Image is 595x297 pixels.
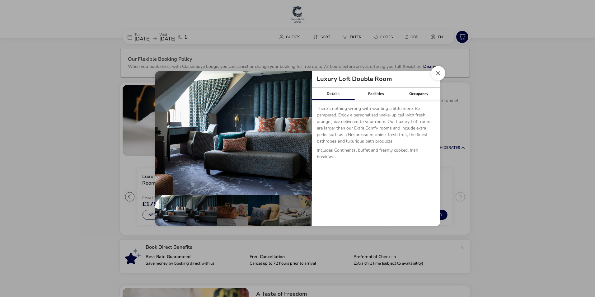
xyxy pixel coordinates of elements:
[155,71,312,195] img: fc66f50458867a4ff90386beeea730469a721b530d40e2a70f6e2d7426766345
[312,76,397,82] h2: Luxury Loft Double Room
[155,71,440,226] div: details
[431,66,445,80] button: Close dialog
[317,147,435,163] p: Includes Continental buffet and freshly cooked, Irish breakfast.
[312,87,355,100] div: Details
[317,105,435,147] p: There’s nothing wrong with wanting a little more. Be pampered. Enjoy a personalised wake-up call ...
[354,87,397,100] div: Facilities
[397,87,440,100] div: Occupancy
